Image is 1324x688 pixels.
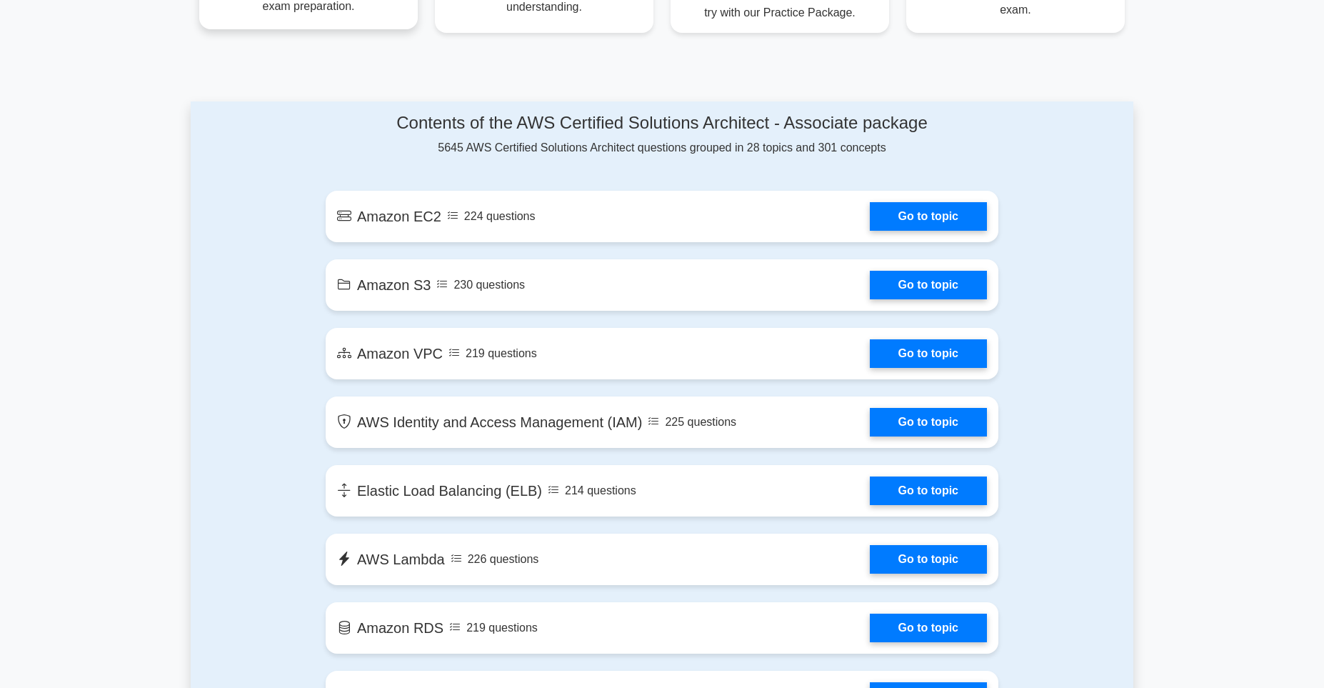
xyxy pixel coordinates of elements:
a: Go to topic [870,339,987,368]
h4: Contents of the AWS Certified Solutions Architect - Associate package [326,113,998,134]
a: Go to topic [870,614,987,642]
div: 5645 AWS Certified Solutions Architect questions grouped in 28 topics and 301 concepts [326,113,998,156]
a: Go to topic [870,545,987,574]
a: Go to topic [870,202,987,231]
a: Go to topic [870,408,987,437]
a: Go to topic [870,477,987,505]
a: Go to topic [870,271,987,299]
